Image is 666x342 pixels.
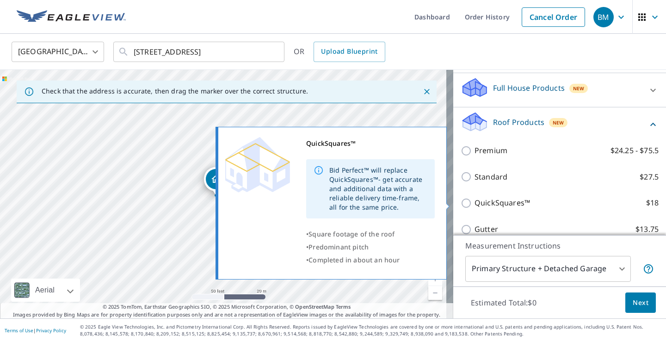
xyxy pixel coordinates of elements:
p: $24.25 - $75.5 [610,145,659,156]
a: Current Level 19, Zoom Out [428,286,442,300]
a: Terms of Use [5,327,33,334]
p: | [5,328,66,333]
p: QuickSquares™ [475,197,530,209]
div: Full House ProductsNew [461,77,659,103]
p: © 2025 Eagle View Technologies, Inc. and Pictometry International Corp. All Rights Reserved. Repo... [80,323,661,337]
div: QuickSquares™ [306,137,435,150]
div: OR [294,42,385,62]
div: Dropped pin, building 1, Residential property, 905 Meriden Ave Southington, CT 06489 [204,167,228,196]
p: $13.75 [635,224,659,235]
div: • [306,228,435,241]
div: • [306,254,435,267]
div: • [306,241,435,254]
span: © 2025 TomTom, Earthstar Geographics SIO, © 2025 Microsoft Corporation, © [103,303,351,311]
span: New [553,119,564,126]
a: Cancel Order [522,7,585,27]
img: Premium [225,137,290,193]
span: Upload Blueprint [321,46,377,57]
a: Privacy Policy [36,327,66,334]
p: Full House Products [493,82,565,93]
button: Next [625,292,656,313]
div: Aerial [32,279,57,302]
input: Search by address or latitude-longitude [134,39,265,65]
img: EV Logo [17,10,126,24]
p: $18 [646,197,659,209]
div: Primary Structure + Detached Garage [465,256,631,282]
div: Aerial [11,279,80,302]
div: Roof ProductsNew [461,111,659,137]
button: Close [421,86,433,98]
a: Upload Blueprint [314,42,385,62]
a: OpenStreetMap [295,303,334,310]
div: Bid Perfect™ will replace QuickSquares™- get accurate and additional data with a reliable deliver... [329,162,427,216]
span: New [573,85,585,92]
div: [GEOGRAPHIC_DATA] [12,39,104,65]
span: Completed in about an hour [308,255,400,264]
p: $27.5 [640,171,659,183]
span: Predominant pitch [308,243,369,251]
p: Premium [475,145,507,156]
span: Next [633,297,648,309]
p: Measurement Instructions [465,240,654,251]
span: Your report will include the primary structure and a detached garage if one exists. [643,263,654,274]
a: Terms [336,303,351,310]
p: Gutter [475,224,498,235]
p: Roof Products [493,117,544,128]
div: BM [593,7,614,27]
span: Square footage of the roof [308,230,395,238]
p: Check that the address is accurate, then drag the marker over the correct structure. [42,87,308,95]
p: Estimated Total: $0 [463,292,544,313]
p: Standard [475,171,507,183]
